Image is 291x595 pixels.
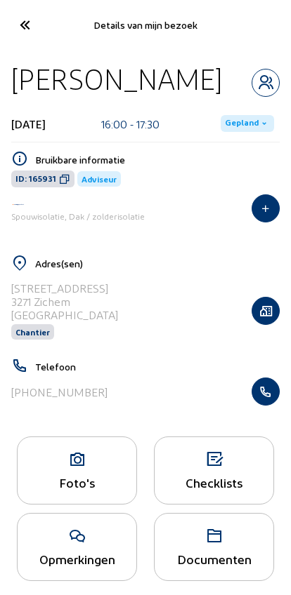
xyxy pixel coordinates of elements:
[18,551,136,566] div: Opmerkingen
[11,117,46,131] div: [DATE]
[35,258,280,269] h5: Adres(sen)
[11,385,108,399] div: [PHONE_NUMBER]
[225,118,259,129] span: Gepland
[11,211,145,221] span: Spouwisolatie, Dak / zolderisolatie
[82,174,117,184] span: Adviseur
[15,327,50,337] span: Chantier
[155,551,273,566] div: Documenten
[11,281,118,295] div: [STREET_ADDRESS]
[48,19,242,31] div: Details van mijn bezoek
[18,475,136,490] div: Foto's
[11,203,25,206] img: Iso Protect
[11,295,118,308] div: 3271 Zichem
[35,154,280,166] h5: Bruikbare informatie
[101,117,160,131] div: 16:00 - 17:30
[11,61,222,97] div: [PERSON_NAME]
[15,173,56,185] span: ID: 165931
[35,361,280,373] h5: Telefoon
[11,308,118,321] div: [GEOGRAPHIC_DATA]
[155,475,273,490] div: Checklists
